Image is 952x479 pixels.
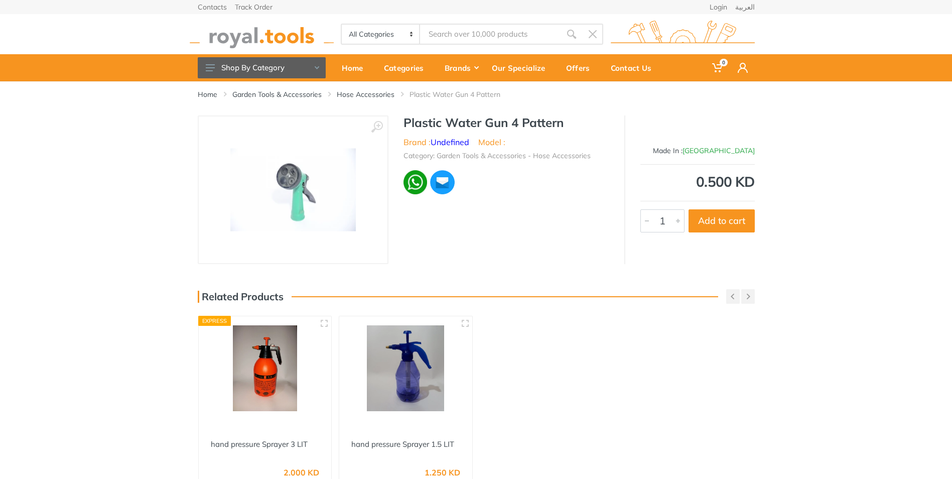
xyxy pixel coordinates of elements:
div: Offers [559,57,604,78]
div: Made In : [640,146,755,156]
div: Categories [377,57,438,78]
a: hand pressure Sprayer 3 LIT [211,439,308,449]
a: Contact Us [604,54,665,81]
h3: Related Products [198,291,284,303]
a: Home [335,54,377,81]
img: wa.webp [403,170,428,194]
img: Undefined [725,121,755,146]
img: 1.webp [351,421,372,439]
a: العربية [735,4,755,11]
img: Royal Tools - Plastic Water Gun 4 Pattern [230,149,356,231]
a: Categories [377,54,438,81]
span: [GEOGRAPHIC_DATA] [683,146,755,155]
li: Brand : [403,136,469,148]
h1: Plastic Water Gun 4 Pattern [403,115,609,130]
a: Contacts [198,4,227,11]
a: hand pressure Sprayer 1.5 LIT [351,439,454,449]
a: Home [198,89,217,99]
img: royal.tools Logo [611,21,755,48]
select: Category [342,25,421,44]
div: Our Specialize [485,57,559,78]
div: Express [198,316,231,326]
li: Model : [478,136,505,148]
a: Hose Accessories [337,89,394,99]
div: 2.000 KD [284,468,319,476]
a: Track Order [235,4,273,11]
a: Login [710,4,727,11]
img: Royal Tools - hand pressure Sprayer 1.5 LIT [348,325,463,411]
a: Our Specialize [485,54,559,81]
div: Contact Us [604,57,665,78]
nav: breadcrumb [198,89,755,99]
span: 0 [720,59,728,66]
li: Category: Garden Tools & Accessories - Hose Accessories [403,151,591,161]
a: Undefined [431,137,469,147]
img: Royal Tools - hand pressure Sprayer 3 LIT [208,325,323,411]
img: 1.webp [211,421,232,439]
input: Site search [420,24,561,45]
a: Garden Tools & Accessories [232,89,322,99]
img: royal.tools Logo [190,21,334,48]
button: Shop By Category [198,57,326,78]
div: 0.500 KD [640,175,755,189]
a: 0 [705,54,731,81]
div: Home [335,57,377,78]
button: Add to cart [689,209,755,232]
div: 1.250 KD [425,468,460,476]
img: ma.webp [429,169,455,195]
a: Offers [559,54,604,81]
li: Plastic Water Gun 4 Pattern [410,89,515,99]
div: Brands [438,57,485,78]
